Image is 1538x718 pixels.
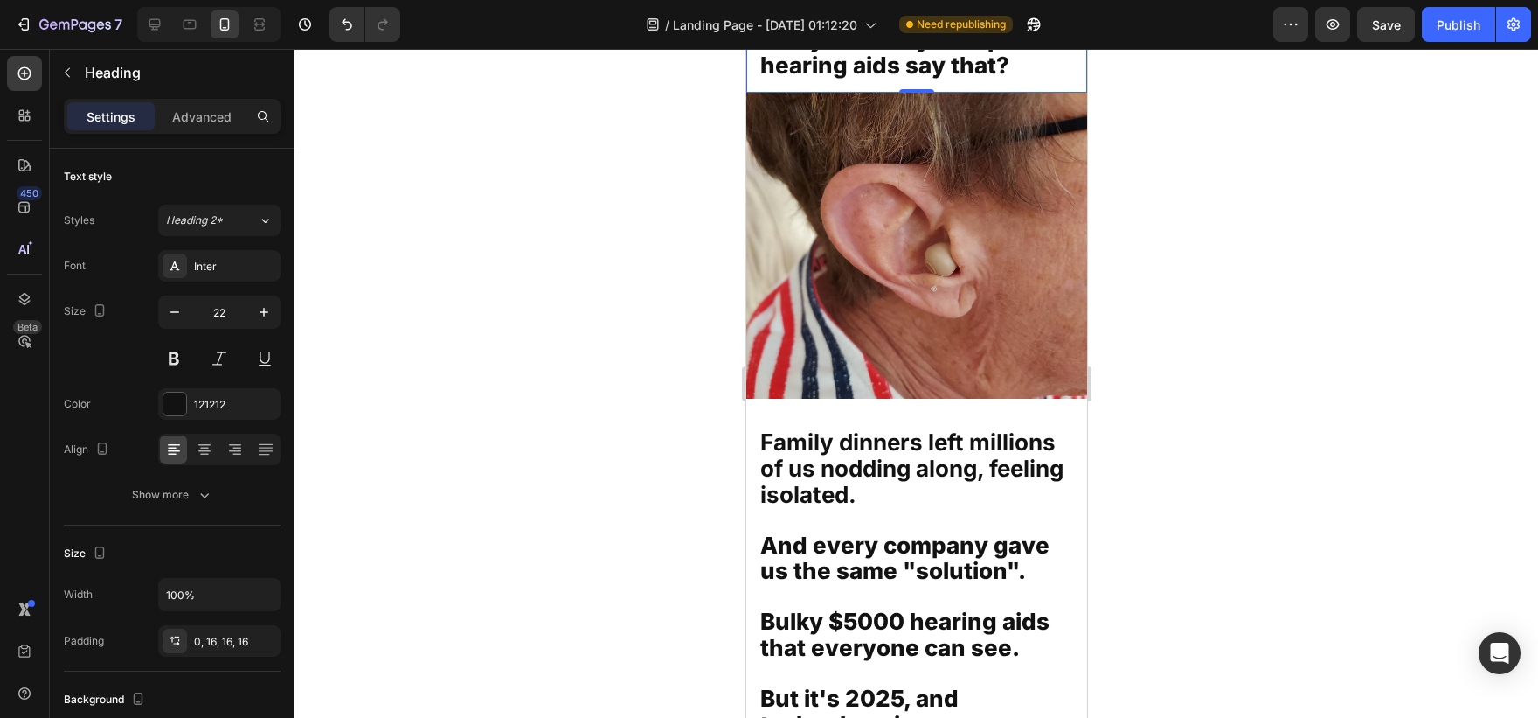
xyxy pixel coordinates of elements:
div: Width [64,587,93,603]
div: Size [64,542,110,566]
div: Styles [64,213,94,228]
div: 450 [17,186,42,200]
strong: Family dinners left millions of us nodding along, feeling isolated. [14,380,317,458]
span: Need republishing [917,17,1006,32]
span: Bulky $5000 hearing aids that everyone can see. [14,559,303,612]
span: Save [1372,17,1401,32]
button: 7 [7,7,130,42]
div: Undo/Redo [329,7,400,42]
div: Show more [132,486,213,504]
p: Heading [85,62,274,83]
div: Align [64,438,113,462]
span: Landing Page - [DATE] 01:12:20 [673,16,857,34]
p: Settings [87,108,135,126]
div: Padding [64,633,104,649]
div: Text style [64,169,112,185]
p: 7 [114,14,122,35]
button: Heading 2* [158,205,281,236]
span: But it's 2025, and technology is more advanced than ever. [14,636,246,715]
span: / [665,16,669,34]
div: Font [64,258,86,274]
div: Open Intercom Messenger [1479,632,1521,674]
button: Save [1357,7,1415,42]
div: Background [64,688,149,712]
div: Beta [13,320,42,334]
input: Auto [159,579,280,610]
span: Heading 2* [166,213,223,228]
div: Publish [1437,16,1480,34]
p: Advanced [172,108,232,126]
div: Color [64,396,91,412]
button: Show more [64,479,281,511]
div: Inter [194,259,276,275]
iframe: Design area [746,49,1087,718]
div: Size [64,300,110,324]
div: 0, 16, 16, 16 [194,634,276,650]
button: Publish [1422,7,1495,42]
div: 121212 [194,397,276,413]
span: And every company gave us the same "solution". [14,483,303,536]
